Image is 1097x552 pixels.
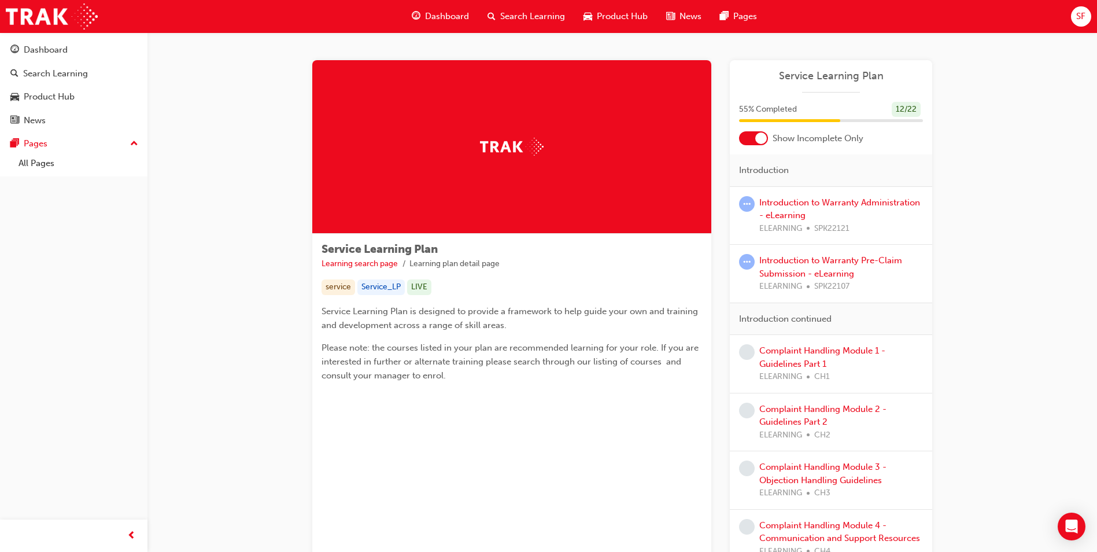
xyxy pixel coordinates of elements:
a: pages-iconPages [711,5,766,28]
div: Pages [24,137,47,150]
span: Service Learning Plan is designed to provide a framework to help guide your own and training and ... [322,306,700,330]
span: CH3 [814,487,830,500]
button: Pages [5,133,143,154]
span: 55 % Completed [739,103,797,116]
span: news-icon [666,9,675,24]
div: Search Learning [23,67,88,80]
span: search-icon [487,9,496,24]
span: ELEARNING [759,280,802,293]
button: SF [1071,6,1091,27]
a: Complaint Handling Module 2 - Guidelines Part 2 [759,404,887,428]
li: Learning plan detail page [409,257,500,271]
span: learningRecordVerb_NONE-icon [739,344,755,360]
div: Dashboard [24,43,68,57]
a: news-iconNews [657,5,711,28]
span: Service Learning Plan [322,242,438,256]
a: Introduction to Warranty Pre-Claim Submission - eLearning [759,255,902,279]
a: Service Learning Plan [739,69,923,83]
span: Pages [733,10,757,23]
span: learningRecordVerb_ATTEMPT-icon [739,254,755,270]
span: prev-icon [127,529,136,543]
div: Open Intercom Messenger [1058,513,1085,540]
div: News [24,114,46,127]
span: learningRecordVerb_NONE-icon [739,461,755,476]
span: learningRecordVerb_ATTEMPT-icon [739,196,755,212]
span: Dashboard [425,10,469,23]
a: Complaint Handling Module 4 - Communication and Support Resources [759,520,920,544]
a: Introduction to Warranty Administration - eLearning [759,197,920,221]
span: Introduction [739,164,789,177]
span: learningRecordVerb_NONE-icon [739,403,755,418]
span: guage-icon [412,9,420,24]
span: CH2 [814,429,830,442]
span: learningRecordVerb_NONE-icon [739,519,755,535]
div: Service_LP [357,279,405,295]
span: Introduction continued [739,312,832,326]
a: All Pages [14,154,143,172]
span: pages-icon [10,139,19,149]
span: car-icon [583,9,592,24]
a: Product Hub [5,86,143,108]
span: Product Hub [597,10,648,23]
span: SPK22121 [814,222,849,235]
span: pages-icon [720,9,729,24]
span: ELEARNING [759,487,802,500]
span: guage-icon [10,45,19,56]
a: Complaint Handling Module 3 - Objection Handling Guidelines [759,462,887,485]
a: search-iconSearch Learning [478,5,574,28]
a: guage-iconDashboard [402,5,478,28]
span: ELEARNING [759,370,802,384]
a: Dashboard [5,39,143,61]
span: up-icon [130,137,138,152]
a: Search Learning [5,63,143,84]
img: Trak [480,138,544,156]
div: LIVE [407,279,431,295]
span: Show Incomplete Only [773,132,863,145]
span: News [679,10,701,23]
span: search-icon [10,69,19,79]
span: Please note: the courses listed in your plan are recommended learning for your role. If you are i... [322,343,701,381]
button: DashboardSearch LearningProduct HubNews [5,37,143,133]
div: Product Hub [24,90,75,104]
a: Learning search page [322,259,398,268]
div: 12 / 22 [892,102,921,117]
span: Search Learning [500,10,565,23]
a: News [5,110,143,131]
span: ELEARNING [759,429,802,442]
span: SF [1076,10,1085,23]
div: service [322,279,355,295]
span: ELEARNING [759,222,802,235]
span: SPK22107 [814,280,849,293]
span: CH1 [814,370,830,384]
a: Complaint Handling Module 1 - Guidelines Part 1 [759,345,885,369]
span: news-icon [10,116,19,126]
a: car-iconProduct Hub [574,5,657,28]
span: car-icon [10,92,19,102]
img: Trak [6,3,98,30]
